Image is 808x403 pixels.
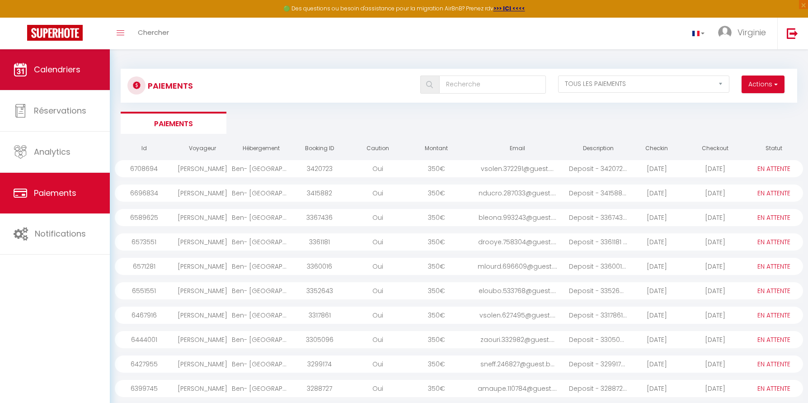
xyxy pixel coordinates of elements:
li: Paiements [121,112,226,134]
div: 3361181 [290,233,348,251]
div: 6427955 [115,356,173,373]
div: 350 [407,307,465,324]
div: [PERSON_NAME] [173,282,231,299]
div: eloubo.533768@guest.... [466,282,569,299]
div: vsolen.372291@guest.... [466,160,569,177]
div: 350 [407,160,465,177]
h3: Paiements [148,76,193,96]
div: Ben- [GEOGRAPHIC_DATA] - T2 - cour - dernier étage [232,160,290,177]
div: Oui [349,160,407,177]
strong: >>> ICI <<<< [493,5,525,12]
div: [DATE] [628,185,686,202]
span: € [440,360,445,369]
div: [PERSON_NAME] [173,356,231,373]
div: [DATE] [686,209,744,226]
span: € [440,213,445,222]
th: Id [115,141,173,156]
div: [PERSON_NAME] [173,160,231,177]
div: 3288727 [290,380,348,397]
input: Recherche [439,76,546,94]
div: drooye.758304@guest.... [466,233,569,251]
div: [PERSON_NAME] [173,233,231,251]
span: Calendriers [34,64,80,75]
div: Oui [349,233,407,251]
div: 3360016 [290,258,348,275]
div: Deposit - 3317861 - ... [569,307,627,324]
th: Montant [407,141,465,156]
th: Email [466,141,569,156]
span: Réservations [34,105,86,116]
div: sneff.246827@guest.b... [466,356,569,373]
div: 350 [407,185,465,202]
span: € [440,164,445,173]
div: Ben- [GEOGRAPHIC_DATA] - T2 - cour - dernier étage [232,258,290,275]
th: Description [569,141,627,156]
div: mlourd.696609@guest.... [466,258,569,275]
div: 350 [407,331,465,348]
div: Ben- [GEOGRAPHIC_DATA] - T2 - cour - dernier étage [232,331,290,348]
div: 6573551 [115,233,173,251]
span: Virginie [738,27,766,38]
div: 350 [407,209,465,226]
div: [DATE] [628,331,686,348]
div: [DATE] [628,356,686,373]
div: 3420723 [290,160,348,177]
div: Oui [349,282,407,299]
div: [DATE] [686,380,744,397]
div: Deposit - 3299174 - ... [569,356,627,373]
div: 3367436 [290,209,348,226]
img: Super Booking [27,25,83,41]
th: Statut [745,141,803,156]
div: [DATE] [686,233,744,251]
div: [DATE] [628,233,686,251]
span: Chercher [138,28,169,37]
div: [DATE] [628,258,686,275]
div: 350 [407,380,465,397]
div: Ben- [GEOGRAPHIC_DATA] - T2 - cour - dernier étage [232,233,290,251]
div: 6571281 [115,258,173,275]
div: Deposit - 3367436 - ... [569,209,627,226]
div: [PERSON_NAME] [173,331,231,348]
div: [DATE] [686,160,744,177]
span: € [440,384,445,393]
div: [DATE] [686,331,744,348]
th: Checkin [628,141,686,156]
a: Chercher [131,18,176,49]
th: Caution [349,141,407,156]
div: 6551551 [115,282,173,299]
th: Hébergement [232,141,290,156]
button: Actions [742,76,785,94]
div: Ben- [GEOGRAPHIC_DATA] - T2 - cour - dernier étage [232,282,290,299]
th: Voyageur [173,141,231,156]
div: Ben- [GEOGRAPHIC_DATA] - T2 - cour - dernier étage [232,185,290,202]
div: 3352643 [290,282,348,299]
div: Oui [349,380,407,397]
div: 350 [407,356,465,373]
img: ... [718,26,732,39]
div: Deposit - 3361181 - ... [569,233,627,251]
div: Deposit - 3352643 - ... [569,282,627,299]
span: € [440,286,445,295]
span: € [440,311,445,320]
div: bleona.993243@guest.... [466,209,569,226]
div: 3317861 [290,307,348,324]
div: vsolen.627495@guest.... [466,307,569,324]
div: Ben- [GEOGRAPHIC_DATA] - T2 - cour - dernier étage [232,307,290,324]
div: zaouri.332982@guest.... [466,331,569,348]
div: [DATE] [686,307,744,324]
div: [DATE] [628,209,686,226]
div: [DATE] [686,185,744,202]
div: Oui [349,356,407,373]
span: Notifications [35,228,86,239]
div: [DATE] [686,282,744,299]
div: Ben- [GEOGRAPHIC_DATA] - T2 - cour - dernier étage [232,356,290,373]
span: € [440,189,445,198]
div: [DATE] [628,307,686,324]
div: [DATE] [686,356,744,373]
div: Oui [349,331,407,348]
div: amaupe.110784@guest.... [466,380,569,397]
div: Oui [349,307,407,324]
div: Deposit - 3360016 - ... [569,258,627,275]
div: [PERSON_NAME] [173,380,231,397]
span: Analytics [34,146,70,157]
